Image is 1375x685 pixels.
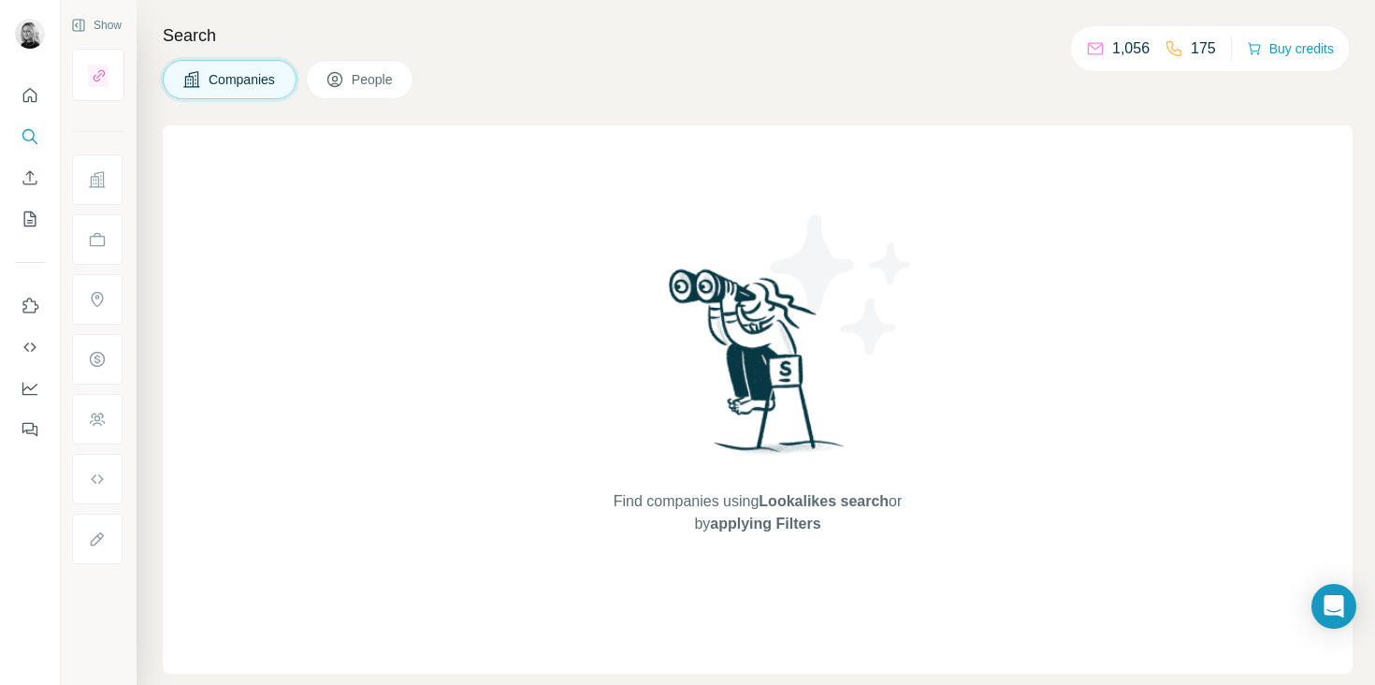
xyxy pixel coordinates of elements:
span: Find companies using or by [608,490,907,535]
button: Buy credits [1247,36,1334,62]
button: Search [15,120,45,153]
button: Quick start [15,79,45,112]
button: Feedback [15,413,45,446]
p: 1,056 [1112,37,1150,60]
img: Surfe Illustration - Woman searching with binoculars [660,264,855,473]
span: Lookalikes search [759,493,889,509]
span: Companies [209,70,277,89]
button: Enrich CSV [15,161,45,195]
button: Use Surfe on LinkedIn [15,289,45,323]
div: Open Intercom Messenger [1311,584,1356,629]
span: People [352,70,395,89]
button: Use Surfe API [15,330,45,364]
h4: Search [163,22,1353,49]
button: Show [58,11,135,39]
img: Surfe Illustration - Stars [758,200,926,369]
img: Avatar [15,19,45,49]
span: applying Filters [710,516,820,532]
p: 175 [1191,37,1216,60]
button: My lists [15,202,45,236]
button: Dashboard [15,372,45,405]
